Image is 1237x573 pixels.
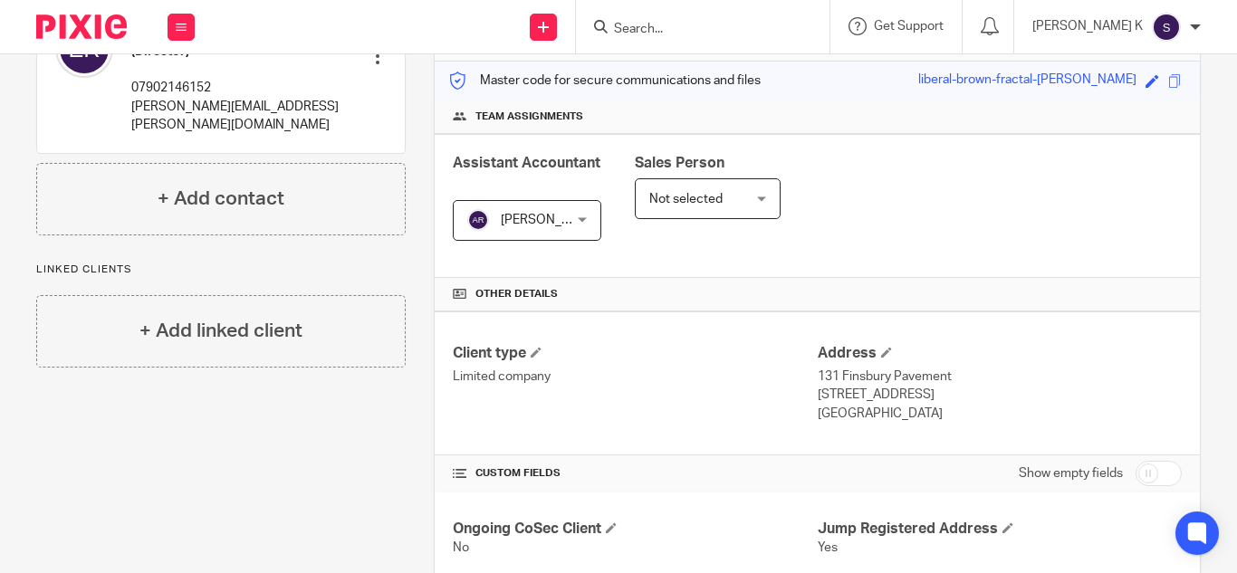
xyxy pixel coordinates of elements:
[139,317,302,345] h4: + Add linked client
[448,72,761,90] p: Master code for secure communications and files
[1152,13,1181,42] img: svg%3E
[649,193,723,205] span: Not selected
[475,110,583,124] span: Team assignments
[818,520,1182,539] h4: Jump Registered Address
[635,156,724,170] span: Sales Person
[818,405,1182,423] p: [GEOGRAPHIC_DATA]
[158,185,284,213] h4: + Add contact
[818,344,1182,363] h4: Address
[453,156,600,170] span: Assistant Accountant
[501,214,600,226] span: [PERSON_NAME]
[453,541,469,554] span: No
[131,98,350,135] p: [PERSON_NAME][EMAIL_ADDRESS][PERSON_NAME][DOMAIN_NAME]
[1019,464,1123,482] label: Show empty fields
[453,368,817,386] p: Limited company
[453,466,817,481] h4: CUSTOM FIELDS
[475,287,558,301] span: Other details
[818,541,838,554] span: Yes
[36,263,406,277] p: Linked clients
[453,344,817,363] h4: Client type
[467,209,489,231] img: svg%3E
[131,79,350,97] p: 07902146152
[818,368,1182,386] p: 131 Finsbury Pavement
[818,386,1182,404] p: [STREET_ADDRESS]
[36,14,127,39] img: Pixie
[453,520,817,539] h4: Ongoing CoSec Client
[612,22,775,38] input: Search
